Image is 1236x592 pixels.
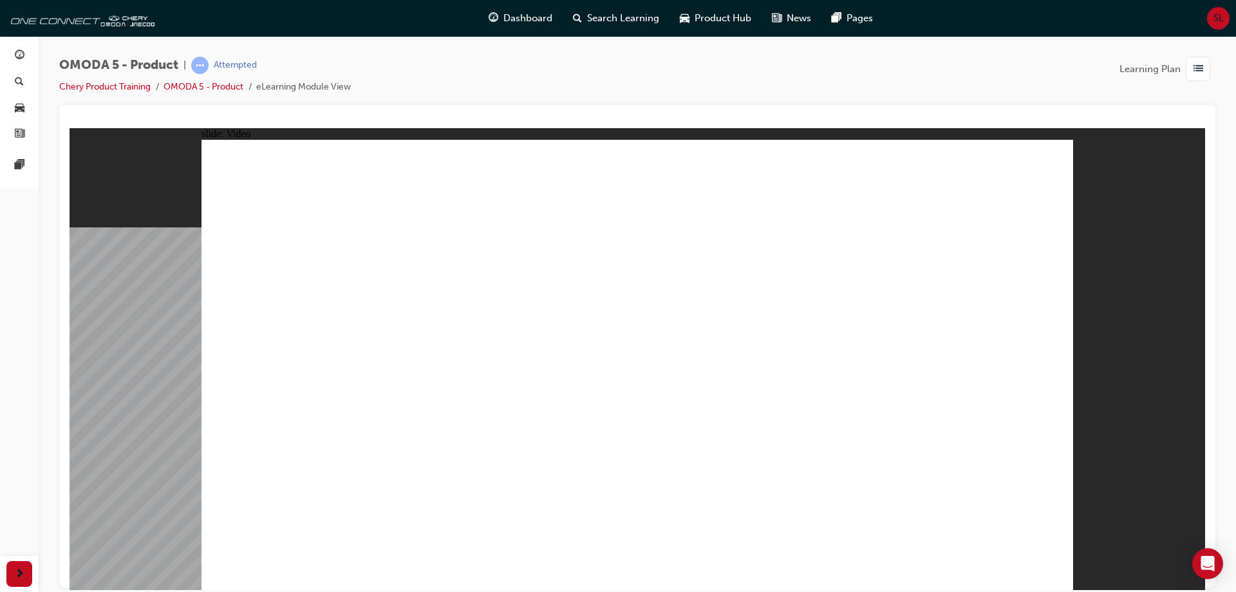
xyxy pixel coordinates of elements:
a: car-iconProduct Hub [669,5,762,32]
span: pages-icon [15,160,24,171]
span: Product Hub [695,11,751,26]
span: Dashboard [503,11,552,26]
a: guage-iconDashboard [478,5,563,32]
img: oneconnect [6,5,154,31]
span: Learning Plan [1119,62,1181,77]
span: Pages [847,11,873,26]
span: car-icon [15,102,24,114]
button: SL [1207,7,1230,30]
span: SL [1213,11,1224,26]
span: news-icon [15,129,24,140]
span: search-icon [15,77,24,88]
span: learningRecordVerb_ATTEMPT-icon [191,57,209,74]
a: search-iconSearch Learning [563,5,669,32]
div: Attempted [214,59,257,72]
span: car-icon [680,10,689,26]
li: eLearning Module View [256,80,351,95]
span: next-icon [15,566,24,582]
a: pages-iconPages [821,5,883,32]
a: Chery Product Training [59,81,151,92]
span: news-icon [772,10,782,26]
span: Search Learning [587,11,659,26]
span: guage-icon [15,50,24,62]
a: OMODA 5 - Product [164,81,243,92]
div: Open Intercom Messenger [1192,548,1223,579]
span: search-icon [573,10,582,26]
span: OMODA 5 - Product [59,58,178,73]
span: list-icon [1194,61,1203,77]
span: | [183,58,186,73]
span: News [787,11,811,26]
a: news-iconNews [762,5,821,32]
span: guage-icon [489,10,498,26]
span: pages-icon [832,10,841,26]
button: Learning Plan [1119,57,1215,81]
